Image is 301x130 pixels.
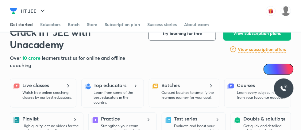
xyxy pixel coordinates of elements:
[266,6,276,16] img: avatar
[264,64,294,75] a: Ai Doubts
[101,115,120,123] h5: Practice
[163,30,202,36] span: Try learning for free
[280,85,287,92] img: ttu
[281,6,291,16] img: Shashwat Mathur
[147,17,177,32] a: Success stories
[94,90,140,105] p: Learn from some of the best educators in the country.
[105,17,140,32] a: Subscription plan
[223,26,291,41] button: View subscription plans
[94,82,127,89] h5: Top educators
[40,17,60,32] a: Educators
[161,82,180,89] h5: Batches
[87,21,97,28] div: Store
[10,21,33,28] div: Get started
[147,21,177,28] div: Success stories
[10,26,126,51] h1: Crack IIT JEE with Unacademy
[233,30,281,36] span: View subscription plans
[87,17,97,32] a: Store
[22,115,39,123] h5: Playlist
[10,7,17,15] img: Company Logo
[10,17,33,32] a: Get started
[237,90,287,100] p: Learn every subject in detail from your favourite educator.
[267,67,272,72] img: Icon
[68,21,79,28] div: Batch
[22,82,49,89] h5: Live classes
[22,55,42,61] span: 10 crore
[40,21,60,28] div: Educators
[149,26,216,41] button: Try learning for free
[10,55,125,68] span: learners trust us for online and offline coaching
[238,46,286,53] a: View subscription offers
[274,67,290,72] span: Ai Doubts
[237,82,255,89] h5: Courses
[105,21,140,28] div: Subscription plan
[68,17,79,32] a: Batch
[174,115,197,123] h5: Test series
[184,21,209,28] div: About exam
[243,115,286,123] h5: Doubts & solutions
[10,55,22,61] span: Over
[184,17,209,32] a: About exam
[22,90,72,100] p: Watch free online coaching classes by our best educators.
[161,90,215,100] p: Curated batches to simplify the learning journey for your goal.
[17,5,50,17] button: IIT JEE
